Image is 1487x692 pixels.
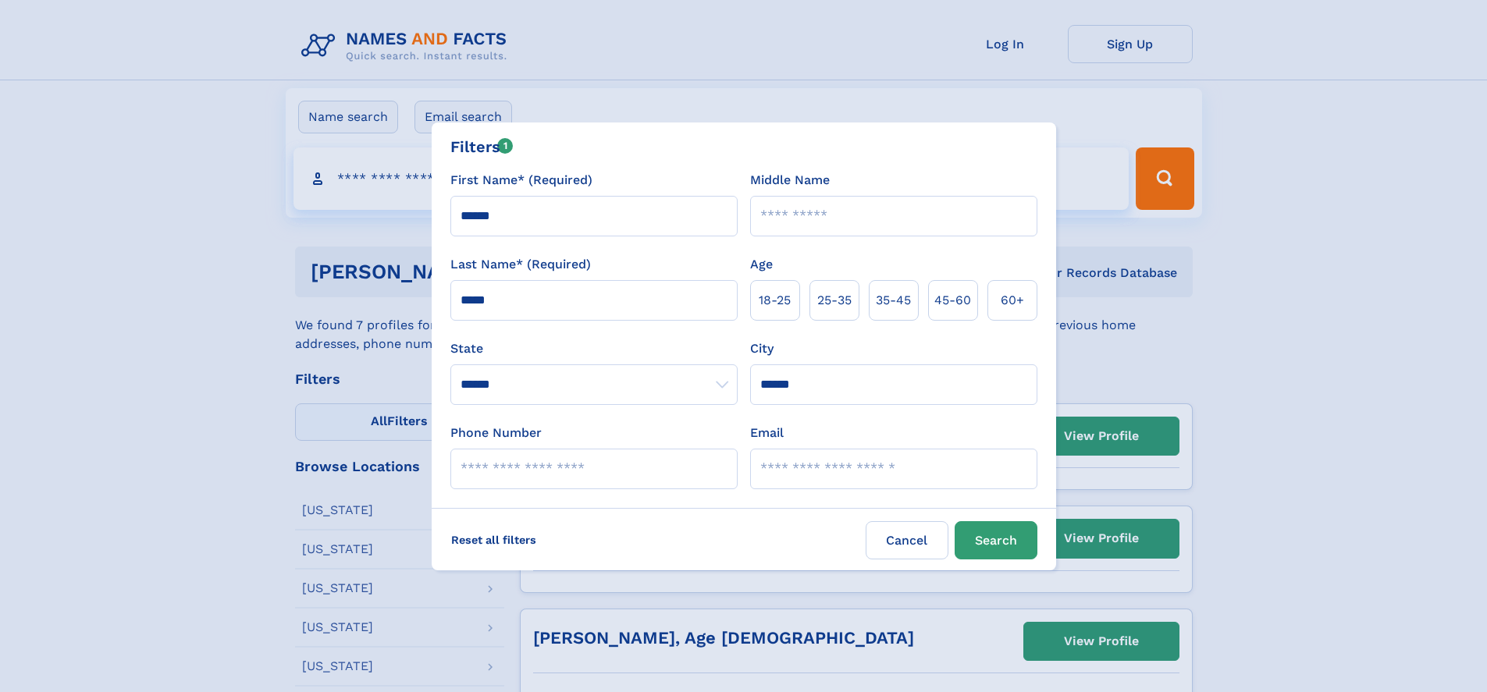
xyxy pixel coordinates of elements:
[750,255,773,274] label: Age
[759,291,791,310] span: 18‑25
[450,424,542,442] label: Phone Number
[450,171,592,190] label: First Name* (Required)
[955,521,1037,559] button: Search
[450,339,738,358] label: State
[750,424,784,442] label: Email
[750,339,774,358] label: City
[450,135,514,158] div: Filters
[450,255,591,274] label: Last Name* (Required)
[934,291,971,310] span: 45‑60
[866,521,948,559] label: Cancel
[1001,291,1024,310] span: 60+
[817,291,852,310] span: 25‑35
[441,521,546,559] label: Reset all filters
[750,171,830,190] label: Middle Name
[876,291,911,310] span: 35‑45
